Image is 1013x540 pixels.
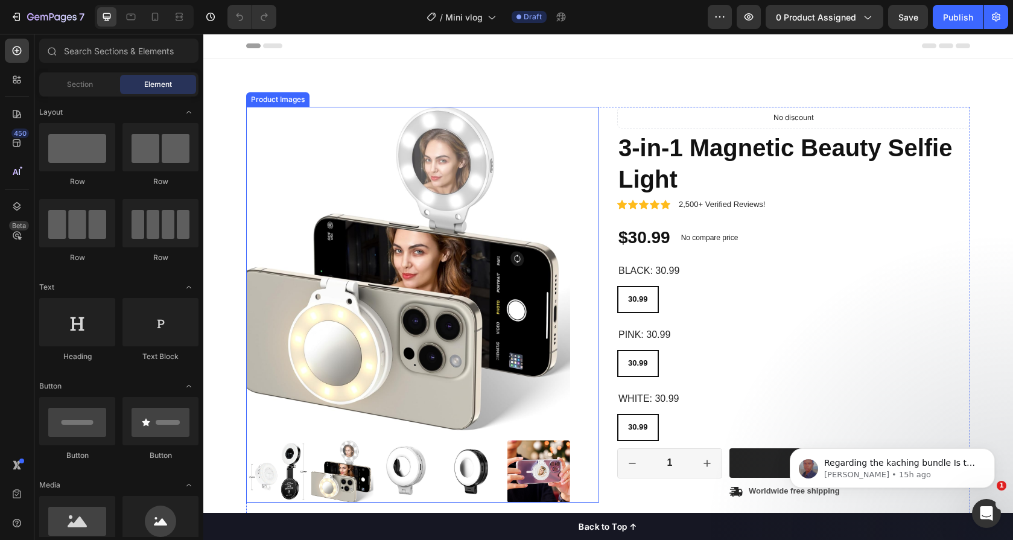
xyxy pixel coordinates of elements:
button: increment [489,415,518,444]
div: Row [39,252,115,263]
input: quantity [443,415,489,444]
p: 7 [79,10,84,24]
iframe: Design area [203,34,1013,540]
div: Heading [39,351,115,362]
button: 0 product assigned [766,5,883,29]
span: Button [39,381,62,392]
div: Button [39,450,115,461]
iframe: Intercom live chat [972,499,1001,528]
button: 7 [5,5,90,29]
span: 30.99 [425,389,445,398]
legend: Pink: 30.99 [414,294,468,309]
p: 2,500+ Verified Reviews! [475,166,562,176]
div: Beta [9,221,29,230]
span: 0 product assigned [776,11,856,24]
div: Row [122,176,198,187]
iframe: Intercom notifications message [772,423,1013,507]
legend: White: 30.99 [414,358,477,373]
div: Row [122,252,198,263]
div: $30.99 [414,192,468,216]
span: Mini vlog [445,11,483,24]
input: Search Sections & Elements [39,39,198,63]
span: / [440,11,443,24]
p: No discount [570,78,611,89]
h1: 3-in-1 Magnetic Beauty Selfie Light [414,97,767,162]
p: Message from Jay, sent 15h ago [52,46,208,57]
span: 30.99 [425,325,445,334]
span: 30.99 [425,261,445,270]
span: Regarding the kaching bundle Is the Kaching element placed inside a Product Module? The element w... [52,35,206,104]
p: No compare price [478,200,535,208]
div: Add to cart [614,423,680,436]
div: Text Block [122,351,198,362]
button: Add to cart [526,415,767,444]
legend: Black: 30.99 [414,230,477,245]
span: Element [144,79,172,90]
p: Worldwide free shipping [545,453,637,463]
div: 450 [11,129,29,138]
span: Toggle open [179,475,198,495]
div: Back to Top ↑ [375,486,434,499]
div: Undo/Redo [227,5,276,29]
button: decrement [414,415,443,444]
span: Toggle open [179,278,198,297]
span: Draft [524,11,542,22]
span: Section [67,79,93,90]
button: Publish [933,5,983,29]
span: Toggle open [179,103,198,122]
span: 1 [997,481,1006,491]
span: Media [39,480,60,491]
span: Toggle open [179,376,198,396]
button: Save [888,5,928,29]
span: Save [898,12,918,22]
span: Text [39,282,54,293]
div: Row [39,176,115,187]
span: Layout [39,107,63,118]
div: Button [122,450,198,461]
div: Publish [943,11,973,24]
